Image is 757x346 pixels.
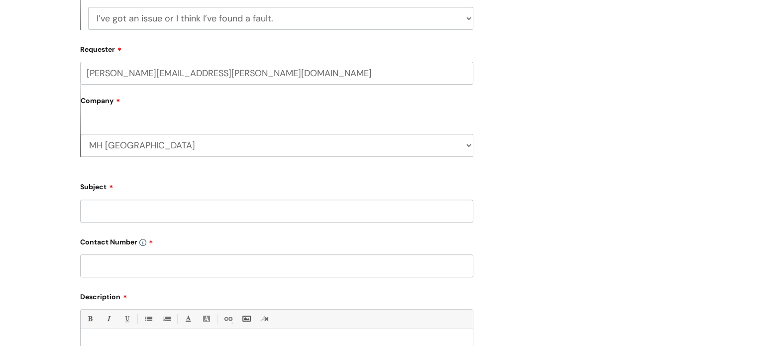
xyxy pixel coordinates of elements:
a: • Unordered List (Ctrl-Shift-7) [142,313,154,325]
label: Description [80,289,473,301]
a: Remove formatting (Ctrl-\) [258,313,271,325]
a: Bold (Ctrl-B) [84,313,96,325]
a: Underline(Ctrl-U) [120,313,133,325]
a: Back Color [200,313,213,325]
label: Company [81,93,473,115]
input: Email [80,62,473,85]
label: Requester [80,42,473,54]
label: Contact Number [80,234,473,246]
a: Link [221,313,234,325]
a: 1. Ordered List (Ctrl-Shift-8) [160,313,173,325]
label: Subject [80,179,473,191]
a: Insert Image... [240,313,252,325]
img: info-icon.svg [139,239,146,246]
a: Font Color [182,313,194,325]
a: Italic (Ctrl-I) [102,313,114,325]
